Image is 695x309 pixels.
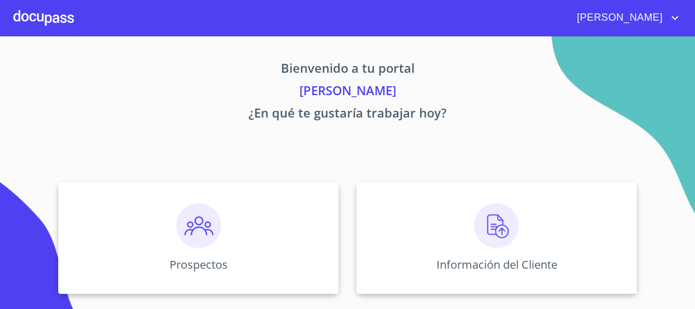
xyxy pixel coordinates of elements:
button: account of current user [569,9,682,27]
p: Bienvenido a tu portal [13,59,682,81]
span: [PERSON_NAME] [569,9,668,27]
p: Información del Cliente [436,257,557,272]
p: Prospectos [170,257,228,272]
p: ¿En qué te gustaría trabajar hoy? [13,104,682,126]
img: carga.png [474,203,519,248]
img: prospectos.png [176,203,221,248]
p: [PERSON_NAME] [13,81,682,104]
